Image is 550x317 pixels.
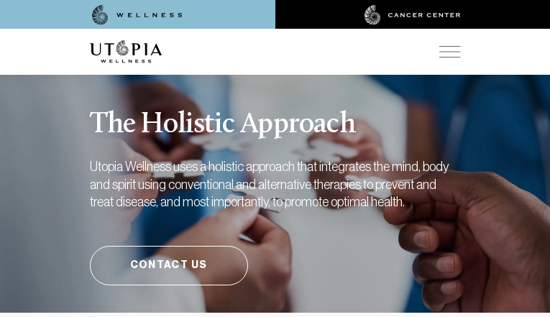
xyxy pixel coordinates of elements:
a: Contact Us [90,246,248,285]
h2: Utopia Wellness uses a holistic approach that integrates the mind, body and spirit using conventi... [90,158,449,211]
img: logo [90,40,162,63]
img: wellness [92,5,183,25]
img: icon-hamburger [439,46,461,58]
h1: The Holistic Approach [90,73,461,141]
img: cancer center [365,5,461,25]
